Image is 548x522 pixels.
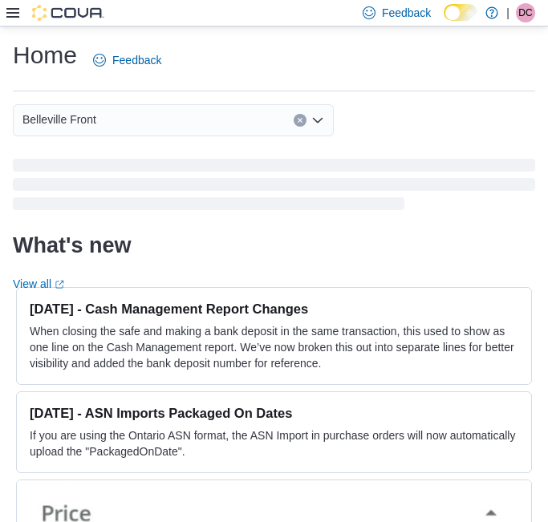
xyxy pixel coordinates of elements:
[55,280,64,289] svg: External link
[506,3,509,22] p: |
[30,427,518,459] p: If you are using the Ontario ASN format, the ASN Import in purchase orders will now automatically...
[22,110,96,129] span: Belleville Front
[13,39,77,71] h1: Home
[311,114,324,127] button: Open list of options
[382,5,431,21] span: Feedback
[32,5,104,21] img: Cova
[30,405,518,421] h3: [DATE] - ASN Imports Packaged On Dates
[294,114,306,127] button: Clear input
[13,277,64,290] a: View allExternal link
[30,301,518,317] h3: [DATE] - Cash Management Report Changes
[518,3,532,22] span: DC
[13,233,131,258] h2: What's new
[112,52,161,68] span: Feedback
[87,44,168,76] a: Feedback
[30,323,518,371] p: When closing the safe and making a bank deposit in the same transaction, this used to show as one...
[13,162,535,213] span: Loading
[516,3,535,22] div: Dylan Creelman
[444,4,477,21] input: Dark Mode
